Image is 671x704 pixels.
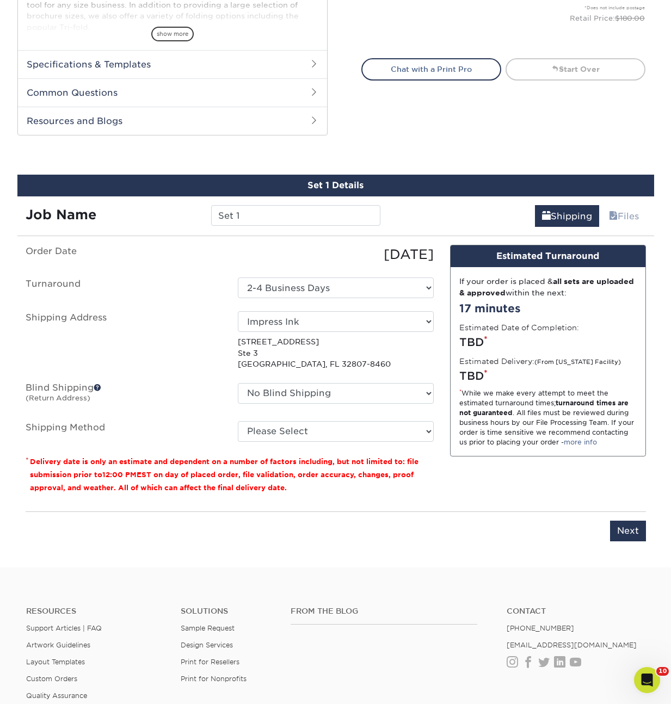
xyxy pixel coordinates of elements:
[181,624,235,632] a: Sample Request
[634,667,660,693] iframe: Intercom live chat
[30,458,418,492] small: Delivery date is only an estimate and dependent on a number of factors including, but not limited...
[26,394,90,402] small: (Return Address)
[609,211,618,221] span: files
[459,356,621,367] label: Estimated Delivery:
[3,671,93,700] iframe: Google Customer Reviews
[17,277,230,298] label: Turnaround
[507,641,637,649] a: [EMAIL_ADDRESS][DOMAIN_NAME]
[602,205,646,227] a: Files
[17,175,654,196] div: Set 1 Details
[534,359,621,366] small: (From [US_STATE] Facility)
[18,107,327,135] h2: Resources and Blogs
[26,207,96,223] strong: Job Name
[17,421,230,442] label: Shipping Method
[17,245,230,264] label: Order Date
[656,667,669,676] span: 10
[459,388,637,447] div: While we make every attempt to meet the estimated turnaround times; . All files must be reviewed ...
[459,276,637,298] div: If your order is placed & within the next:
[459,334,637,350] div: TBD
[26,607,164,616] h4: Resources
[291,607,477,616] h4: From the Blog
[459,322,579,333] label: Estimated Date of Completion:
[459,368,637,384] div: TBD
[181,641,233,649] a: Design Services
[230,245,442,264] div: [DATE]
[102,471,137,479] span: 12:00 PM
[459,277,634,297] strong: all sets are uploaded & approved
[507,607,645,616] a: Contact
[542,211,551,221] span: shipping
[506,58,645,80] a: Start Over
[151,27,194,41] span: show more
[459,300,637,317] div: 17 minutes
[361,58,501,80] a: Chat with a Print Pro
[451,245,645,267] div: Estimated Turnaround
[507,624,574,632] a: [PHONE_NUMBER]
[17,311,230,369] label: Shipping Address
[211,205,380,226] input: Enter a job name
[238,336,434,369] p: [STREET_ADDRESS] Ste 3 [GEOGRAPHIC_DATA], FL 32807-8460
[26,624,102,632] a: Support Articles | FAQ
[181,607,275,616] h4: Solutions
[17,383,230,408] label: Blind Shipping
[18,50,327,78] h2: Specifications & Templates
[26,641,90,649] a: Artwork Guidelines
[564,438,597,446] a: more info
[610,521,646,541] input: Next
[181,675,247,683] a: Print for Nonprofits
[181,658,239,666] a: Print for Resellers
[535,205,599,227] a: Shipping
[18,78,327,107] h2: Common Questions
[26,658,85,666] a: Layout Templates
